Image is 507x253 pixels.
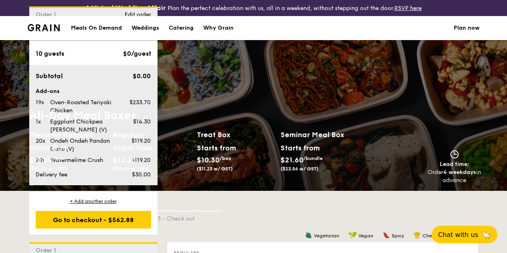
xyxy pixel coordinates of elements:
div: 3 - Check out [158,212,222,223]
a: Plan now [454,16,480,40]
h2: Treat Box [197,129,274,140]
span: /box [53,156,64,161]
span: Order 1 [36,11,59,18]
span: $21.60 [281,156,303,164]
span: /bundle [303,156,323,161]
span: Vegetarian [314,233,339,239]
div: Add-ons [36,87,151,95]
div: Starts from [113,142,149,154]
div: Meals On Demand [71,16,122,40]
div: Catering [169,16,194,40]
a: RSVP here [394,5,422,12]
h2: Meals on Demand [29,129,107,140]
h2: Regulars [113,129,190,140]
div: Why Grain [203,16,234,40]
a: Weddings [127,16,164,40]
h1: All-Day Meal Boxes [29,108,364,123]
h4: A Virtual Wedding Affair [85,3,166,13]
span: Subtotal [36,72,63,80]
span: Chat with us [438,231,478,239]
span: 🦙 [481,230,491,239]
img: icon-spicy.37a8142b.svg [383,231,390,239]
div: Go to checkout - $562.88 [36,211,151,229]
span: $10.30 [197,156,220,164]
span: ($23.54 w/ GST) [281,166,319,172]
div: Starts from [197,142,232,154]
img: icon-clock.2db775ea.svg [448,150,461,159]
div: Starts from [281,142,319,154]
img: Grain [28,24,60,31]
a: Why Grain [198,16,238,40]
img: icon-vegan.f8ff3823.svg [349,231,357,239]
span: $12.84 [29,156,53,164]
strong: 4 weekdays [443,169,476,176]
div: Plan the perfect celebration with us, all in a weekend, without stepping out the door. [85,3,422,13]
div: $0/guest [123,49,151,59]
a: Meals On Demand [66,16,127,40]
div: Oven-Roasted Teriyaki Chicken [47,99,120,115]
div: 10 guests [36,49,64,59]
span: $233.70 [129,99,151,106]
span: $12.30 [113,156,136,164]
span: Lead time: [440,161,469,168]
span: Chef's recommendation [422,233,478,239]
div: Starts from [29,142,65,154]
span: ($11.23 w/ GST) [197,166,233,172]
h2: Seminar Meal Box [281,129,364,140]
span: Spicy [392,233,404,239]
div: 19x [32,99,47,107]
button: Chat with us🦙 [432,226,497,243]
img: icon-vegetarian.fe4039eb.svg [305,231,312,239]
div: + Add another order [36,198,151,204]
a: Logotype [28,24,60,31]
span: ($14.00 w/ GST) [29,166,67,172]
a: Catering [164,16,198,40]
img: icon-chef-hat.a58ddaea.svg [414,231,421,239]
span: ($13.41 w/ GST) [113,166,149,172]
div: Order in advance [428,168,481,184]
span: $0.00 [133,72,151,80]
span: Vegan [358,233,373,239]
span: /box [220,156,231,161]
div: Weddings [131,16,159,40]
span: Edit order [125,11,151,18]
